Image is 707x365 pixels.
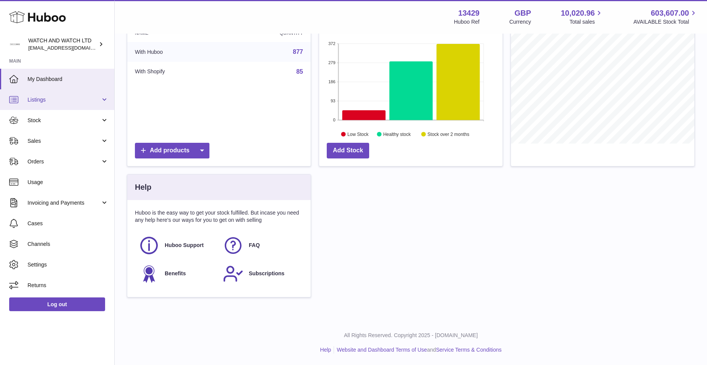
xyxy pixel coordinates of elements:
[135,143,209,158] a: Add products
[135,209,303,224] p: Huboo is the easy way to get your stock fulfilled. But incase you need any help here's our ways f...
[139,235,215,256] a: Huboo Support
[454,18,480,26] div: Huboo Ref
[347,131,369,137] text: Low Stock
[337,347,427,353] a: Website and Dashboard Terms of Use
[127,62,226,82] td: With Shopify
[135,182,151,192] h3: Help
[328,79,335,84] text: 186
[296,68,303,75] a: 85
[334,346,501,354] li: and
[28,282,109,289] span: Returns
[223,263,299,284] a: Subscriptions
[293,48,303,55] a: 877
[165,242,204,249] span: Huboo Support
[28,45,112,51] span: [EMAIL_ADDRESS][DOMAIN_NAME]
[383,131,411,137] text: Healthy stock
[127,42,226,62] td: With Huboo
[249,270,284,277] span: Subscriptions
[249,242,260,249] span: FAQ
[569,18,603,26] span: Total sales
[139,263,215,284] a: Benefits
[333,118,335,122] text: 0
[9,39,21,50] img: internalAdmin-13429@internal.huboo.com
[514,8,531,18] strong: GBP
[328,60,335,65] text: 279
[327,143,369,158] a: Add Stock
[28,241,109,248] span: Channels
[28,220,109,227] span: Cases
[28,261,109,268] span: Settings
[9,297,105,311] a: Log out
[633,18,698,26] span: AVAILABLE Stock Total
[331,99,335,103] text: 93
[651,8,689,18] span: 603,607.00
[28,96,101,103] span: Listings
[28,199,101,207] span: Invoicing and Payments
[28,179,109,186] span: Usage
[633,8,698,26] a: 603,607.00 AVAILABLE Stock Total
[165,270,186,277] span: Benefits
[436,347,502,353] a: Service Terms & Conditions
[28,137,101,145] span: Sales
[28,117,101,124] span: Stock
[28,76,109,83] span: My Dashboard
[561,8,595,18] span: 10,020.96
[121,332,701,339] p: All Rights Reserved. Copyright 2025 - [DOMAIN_NAME]
[28,37,97,52] div: WATCH AND WATCH LTD
[509,18,531,26] div: Currency
[561,8,603,26] a: 10,020.96 Total sales
[28,158,101,165] span: Orders
[428,131,469,137] text: Stock over 2 months
[320,347,331,353] a: Help
[458,8,480,18] strong: 13429
[328,41,335,46] text: 372
[223,235,299,256] a: FAQ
